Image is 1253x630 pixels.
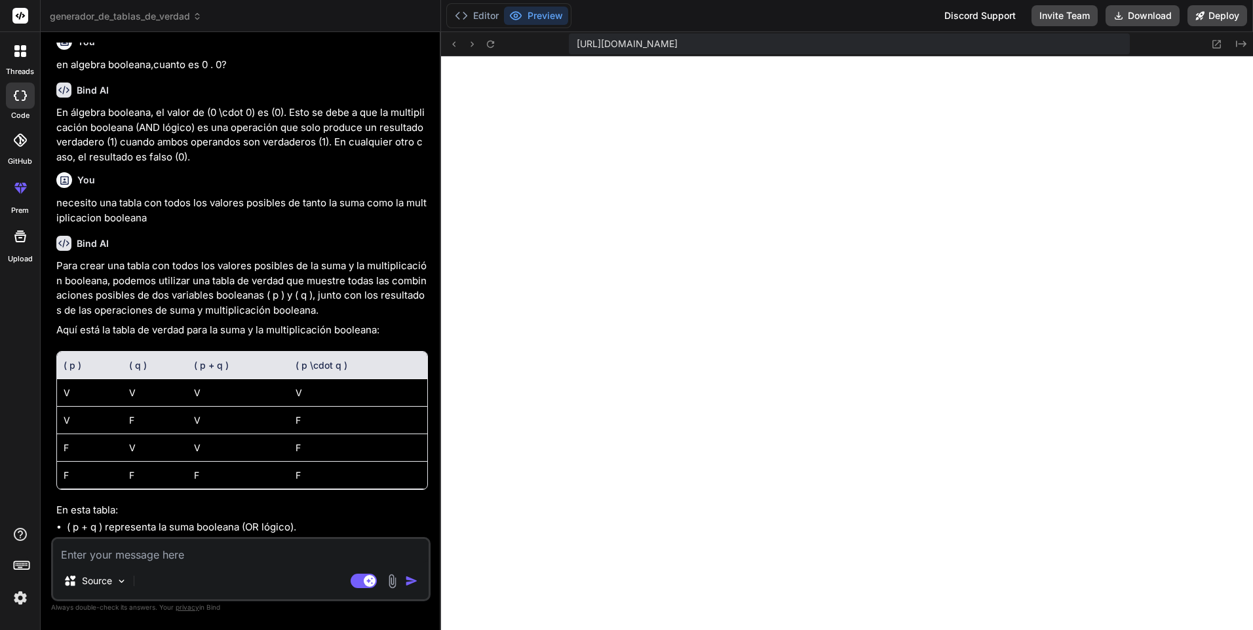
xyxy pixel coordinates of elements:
button: Deploy [1187,5,1247,26]
label: Upload [8,253,33,265]
p: en algebra booleana,cuanto es 0 . 0? [56,58,428,73]
td: F [289,461,427,489]
div: Discord Support [936,5,1024,26]
td: V [57,379,123,406]
td: F [289,406,427,434]
td: F [123,461,188,489]
td: V [187,406,289,434]
span: [URL][DOMAIN_NAME] [577,37,678,50]
img: attachment [385,574,400,589]
img: Pick Models [116,576,127,587]
td: V [123,379,188,406]
th: ( p \cdot q ) [289,352,427,379]
th: ( p + q ) [187,352,289,379]
td: F [123,406,188,434]
li: ( p \cdot q ) representa la multiplicación booleana (AND lógico). [67,535,428,550]
td: V [57,406,123,434]
span: generador_de_tablas_de_verdad [50,10,202,23]
p: En álgebra booleana, el valor de (0 \cdot 0) es (0). Esto se debe a que la multiplicación boolean... [56,105,428,164]
label: code [11,110,29,121]
th: ( p ) [57,352,123,379]
img: settings [9,587,31,609]
td: V [123,434,188,461]
td: F [187,461,289,489]
img: icon [405,574,418,587]
button: Preview [504,7,568,25]
td: V [289,379,427,406]
p: Aquí está la tabla de verdad para la suma y la multiplicación booleana: [56,323,428,338]
label: GitHub [8,156,32,167]
li: ( p + q ) representa la suma booleana (OR lógico). [67,520,428,535]
span: privacy [176,603,199,611]
td: F [57,434,123,461]
label: prem [11,205,29,216]
p: Para crear una tabla con todos los valores posibles de la suma y la multiplicación booleana, pode... [56,259,428,318]
p: Source [82,574,112,587]
h6: Bind AI [77,237,109,250]
button: Invite Team [1031,5,1098,26]
td: V [187,379,289,406]
p: Always double-check its answers. Your in Bind [51,601,431,614]
button: Download [1106,5,1180,26]
button: Editor [450,7,504,25]
td: V [187,434,289,461]
th: ( q ) [123,352,188,379]
td: F [57,461,123,489]
h6: You [77,174,95,187]
h6: Bind AI [77,84,109,97]
label: threads [6,66,34,77]
td: F [289,434,427,461]
p: necesito una tabla con todos los valores posibles de tanto la suma como la multiplicacion booleana [56,196,428,225]
p: En esta tabla: [56,503,428,518]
